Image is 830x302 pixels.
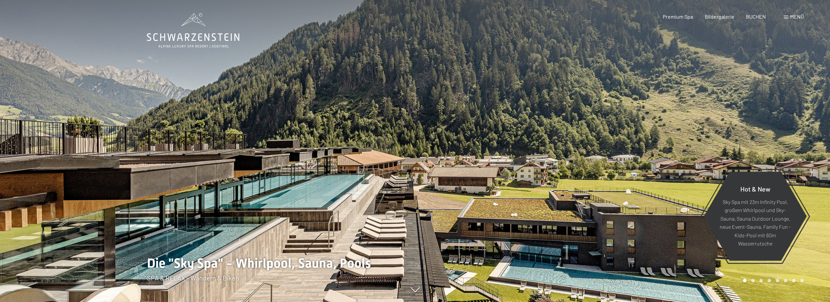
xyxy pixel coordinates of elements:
[800,279,804,282] div: Carousel Page 8
[759,279,763,282] div: Carousel Page 3
[705,13,734,20] a: Bildergalerie
[784,279,787,282] div: Carousel Page 6
[776,279,779,282] div: Carousel Page 5
[768,279,771,282] div: Carousel Page 4
[751,279,755,282] div: Carousel Page 2
[703,171,807,261] a: Hot & New Sky Spa mit 23m Infinity Pool, großem Whirlpool und Sky-Sauna, Sauna Outdoor Lounge, ne...
[746,13,766,20] a: BUCHEN
[740,185,770,193] span: Hot & New
[792,279,796,282] div: Carousel Page 7
[790,13,804,20] span: Menü
[663,13,693,20] a: Premium Spa
[743,279,747,282] div: Carousel Page 1 (Current Slide)
[741,279,804,282] div: Carousel Pagination
[720,197,791,248] p: Sky Spa mit 23m Infinity Pool, großem Whirlpool und Sky-Sauna, Sauna Outdoor Lounge, neue Event-S...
